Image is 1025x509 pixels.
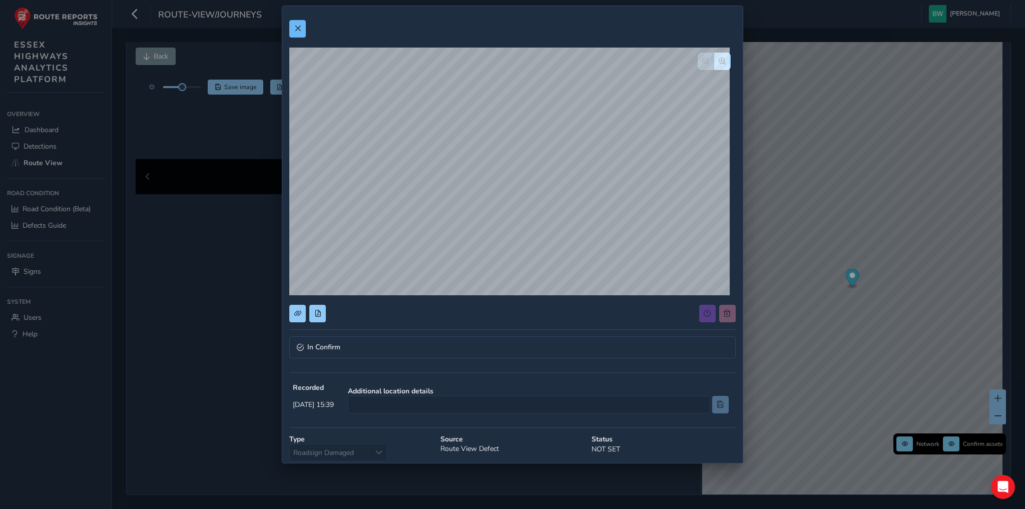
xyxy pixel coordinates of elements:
strong: Type [289,434,433,444]
strong: Recorded [293,383,334,392]
strong: Status [592,434,736,444]
a: Expand [289,336,736,358]
p: NOT SET [592,444,736,454]
strong: Additional location details [348,386,729,396]
span: [DATE] 15:39 [293,400,334,409]
div: [GEOGRAPHIC_DATA] [512,461,739,487]
div: 2000330 [286,461,512,487]
strong: Source [440,434,585,444]
span: In Confirm [307,344,340,351]
div: Route View Defect [437,431,588,465]
div: Open Intercom Messenger [991,475,1015,499]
